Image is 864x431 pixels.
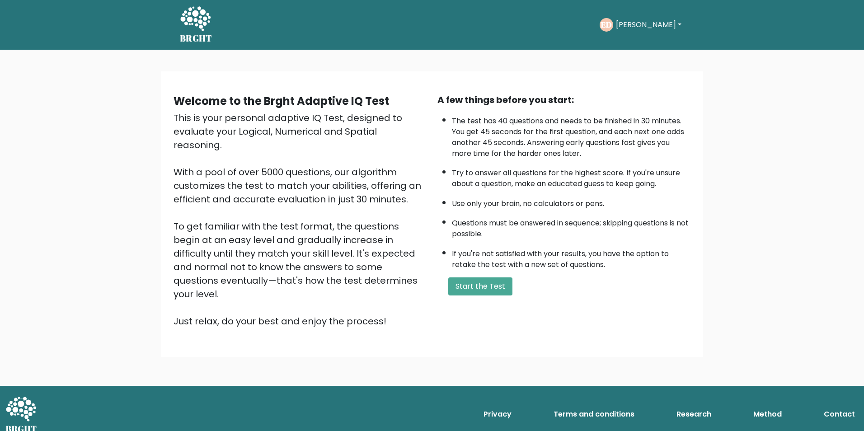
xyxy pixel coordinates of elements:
[452,213,690,239] li: Questions must be answered in sequence; skipping questions is not possible.
[452,163,690,189] li: Try to answer all questions for the highest score. If you're unsure about a question, make an edu...
[174,111,427,328] div: This is your personal adaptive IQ Test, designed to evaluate your Logical, Numerical and Spatial ...
[452,111,690,159] li: The test has 40 questions and needs to be finished in 30 minutes. You get 45 seconds for the firs...
[750,405,785,423] a: Method
[613,19,684,31] button: [PERSON_NAME]
[452,194,690,209] li: Use only your brain, no calculators or pens.
[437,93,690,107] div: A few things before you start:
[174,94,389,108] b: Welcome to the Brght Adaptive IQ Test
[480,405,515,423] a: Privacy
[452,244,690,270] li: If you're not satisfied with your results, you have the option to retake the test with a new set ...
[601,19,612,30] text: ED
[820,405,859,423] a: Contact
[448,277,512,295] button: Start the Test
[673,405,715,423] a: Research
[180,33,212,44] h5: BRGHT
[550,405,638,423] a: Terms and conditions
[180,4,212,46] a: BRGHT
